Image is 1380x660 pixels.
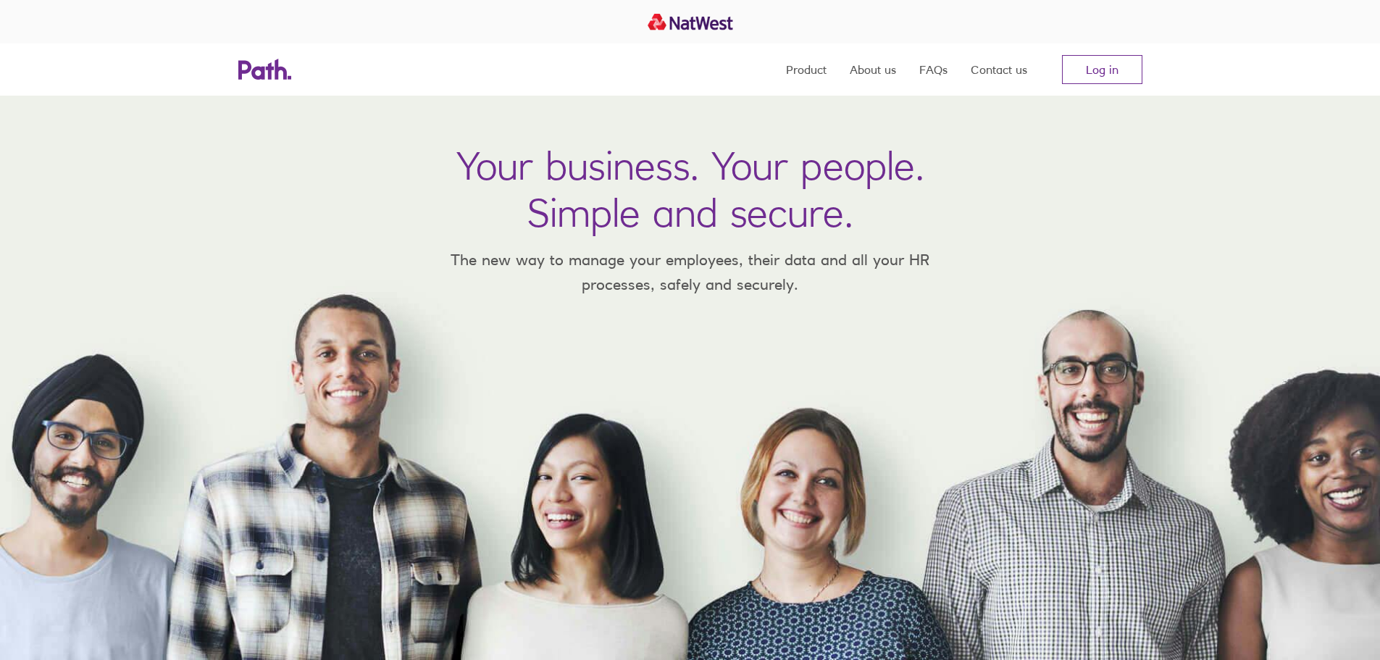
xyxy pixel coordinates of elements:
p: The new way to manage your employees, their data and all your HR processes, safely and securely. [430,248,951,296]
a: FAQs [919,43,948,96]
a: Product [786,43,827,96]
a: About us [850,43,896,96]
a: Contact us [971,43,1027,96]
h1: Your business. Your people. Simple and secure. [456,142,924,236]
a: Log in [1062,55,1142,84]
